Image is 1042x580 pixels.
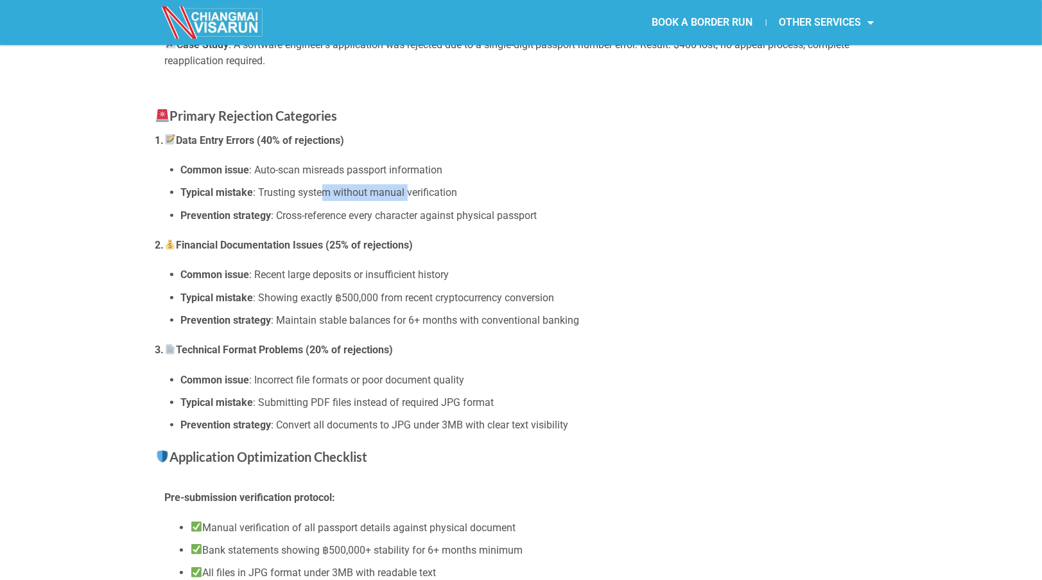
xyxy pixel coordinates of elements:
strong: 2. Financial Documentation Issues (25% of rejections) [155,239,413,251]
li: : Convert all documents to JPG under 3MB with clear text visibility [181,417,887,434]
li: : Cross-reference every character against physical passport [181,207,887,224]
strong: 1. Data Entry Errors (40% of rejections) [155,134,344,146]
nav: Menu [521,8,887,37]
img: ✅ [191,567,202,577]
li: : Submitting PDF files instead of required JPG format [181,394,887,411]
img: ✅ [191,544,202,554]
img: 📄 [165,344,175,355]
p: : A software engineer’s application was rejected due to a single-digit passport number error. Res... [165,37,878,69]
strong: Case Study [165,39,229,51]
strong: Prevention strategy [181,209,272,222]
h3: Primary Rejection Categories [155,105,887,126]
li: : Incorrect file formats or poor document quality [181,372,887,389]
img: 🛡️ [156,450,169,463]
strong: Typical mistake [181,396,254,409]
strong: Common issue [181,268,250,281]
img: 🚨 [156,109,169,122]
h3: Application Optimization Checklist [155,446,887,467]
li: Bank statements showing ฿500,000+ stability for 6+ months minimum [191,542,878,559]
strong: Pre-submission verification protocol: [165,491,336,504]
a: BOOK A BORDER RUN [639,8,766,37]
img: 💰 [165,240,175,250]
strong: Common issue [181,374,250,386]
img: ✅ [191,522,202,532]
strong: Prevention strategy [181,314,272,326]
li: : Showing exactly ฿500,000 from recent cryptocurrency conversion [181,290,887,306]
strong: 3. Technical Format Problems (20% of rejections) [155,344,393,356]
strong: Typical mistake [181,292,254,304]
strong: Typical mistake [181,186,254,198]
img: 📝 [165,134,175,145]
a: OTHER SERVICES [767,8,887,37]
li: : Recent large deposits or insufficient history [181,267,887,283]
li: : Trusting system without manual verification [181,184,887,201]
li: : Auto-scan misreads passport information [181,162,887,179]
strong: Common issue [181,164,250,176]
li: Manual verification of all passport details against physical document [191,520,878,536]
strong: Prevention strategy [181,419,272,431]
li: : Maintain stable balances for 6+ months with conventional banking [181,312,887,329]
